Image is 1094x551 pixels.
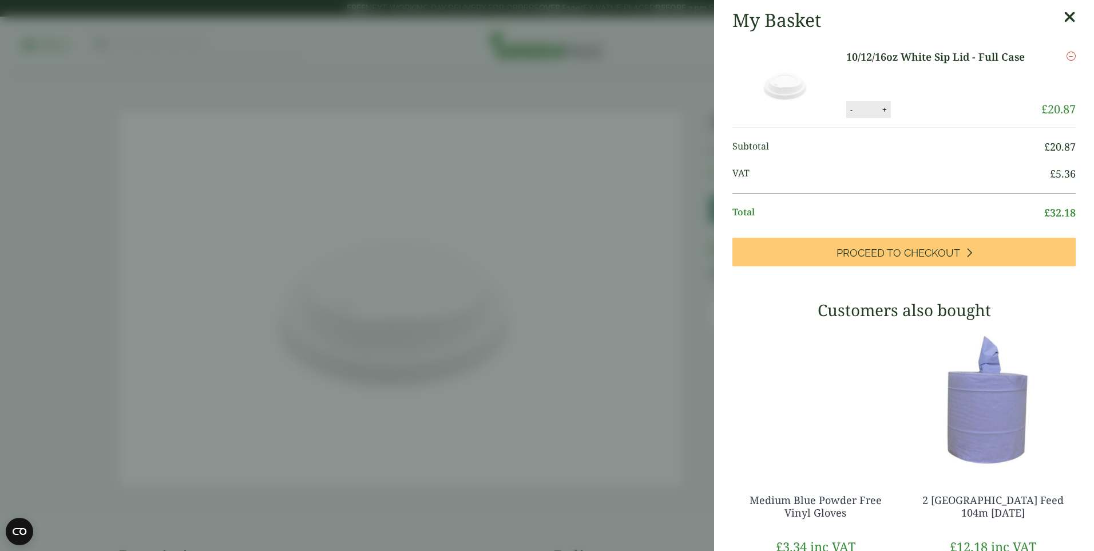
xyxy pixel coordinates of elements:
span: £ [1044,140,1050,154]
span: £ [1041,101,1048,117]
h2: My Basket [732,9,821,31]
a: Remove this item [1067,49,1076,63]
button: + [879,105,890,115]
bdi: 32.18 [1044,206,1076,219]
span: £ [1044,206,1050,219]
img: 3630017-2-Ply-Blue-Centre-Feed-104m [910,328,1076,471]
a: 10/12/16oz White Sip Lid - Full Case [846,49,1033,65]
bdi: 20.87 [1041,101,1076,117]
span: Total [732,205,1044,221]
button: - [847,105,856,115]
span: Subtotal [732,139,1044,155]
a: 2 [GEOGRAPHIC_DATA] Feed 104m [DATE] [922,493,1064,519]
span: £ [1050,167,1056,180]
span: VAT [732,166,1050,182]
bdi: 5.36 [1050,167,1076,180]
button: Open CMP widget [6,518,33,545]
a: Proceed to Checkout [732,238,1076,266]
span: Proceed to Checkout [837,247,960,259]
bdi: 20.87 [1044,140,1076,154]
a: Medium Blue Powder Free Vinyl Gloves [750,493,882,519]
h3: Customers also bought [732,301,1076,320]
